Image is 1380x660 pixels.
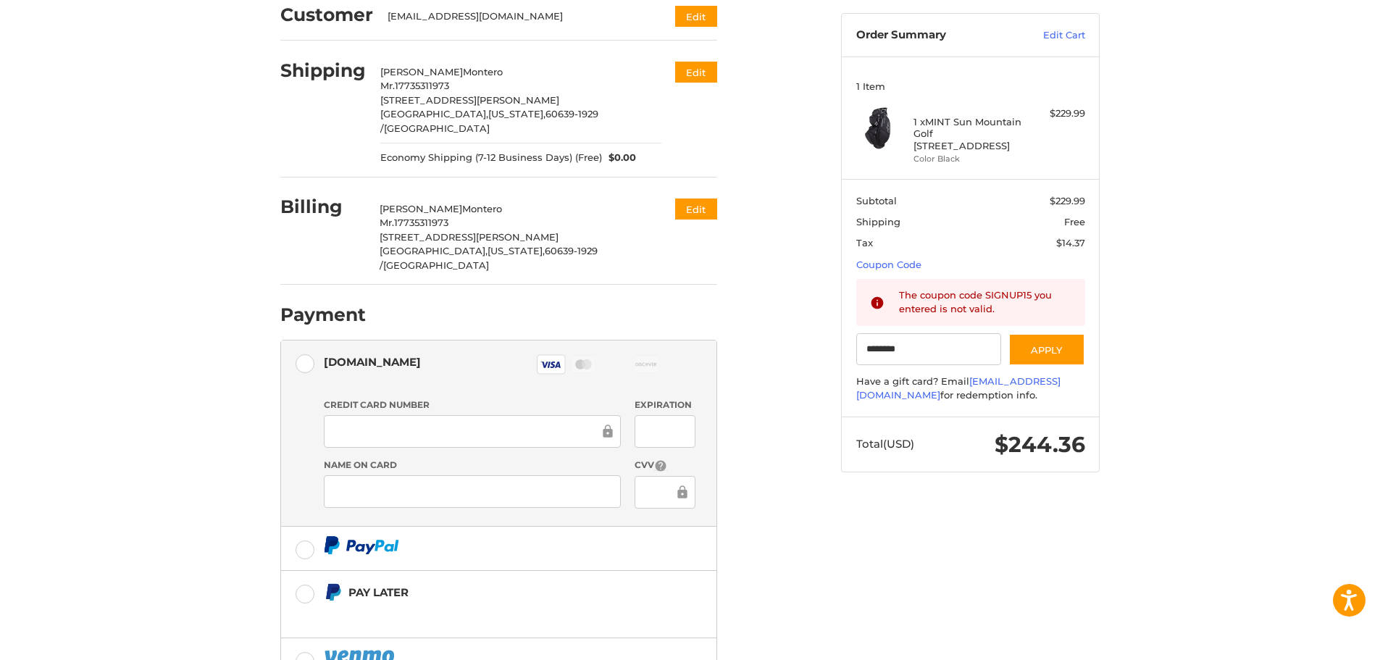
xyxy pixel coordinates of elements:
div: Have a gift card? Email for redemption info. [856,375,1085,403]
span: $229.99 [1050,195,1085,206]
h2: Billing [280,196,365,218]
span: 17735311973 [394,217,448,228]
h3: Order Summary [856,28,1012,43]
span: [PERSON_NAME] [380,203,462,214]
div: $229.99 [1028,106,1085,121]
span: [GEOGRAPHIC_DATA] [383,259,489,271]
a: Edit Cart [1012,28,1085,43]
h2: Payment [280,304,366,326]
span: [PERSON_NAME] [380,66,463,78]
span: [US_STATE], [488,108,545,120]
label: Credit Card Number [324,398,621,412]
label: Expiration [635,398,695,412]
a: Coupon Code [856,259,921,270]
span: [GEOGRAPHIC_DATA], [380,108,488,120]
label: CVV [635,459,695,472]
div: The coupon code SIGNUP15 you entered is not valid. [899,288,1071,317]
span: [STREET_ADDRESS][PERSON_NAME] [380,231,559,243]
span: 60639-1929 / [380,245,598,271]
h2: Shipping [280,59,366,82]
div: Pay Later [348,580,626,604]
button: Edit [675,199,717,220]
img: Pay Later icon [324,583,342,601]
span: Total (USD) [856,437,914,451]
h2: Customer [280,4,373,26]
span: $14.37 [1056,237,1085,248]
span: [US_STATE], [488,245,545,256]
span: Montero [462,203,502,214]
span: Mr. [380,80,395,91]
span: Mr. [380,217,394,228]
span: Shipping [856,216,900,227]
iframe: To enrich screen reader interactions, please activate Accessibility in Grammarly extension settings [334,423,600,440]
h4: 1 x MINT Sun Mountain Golf [STREET_ADDRESS] [913,116,1024,151]
span: Tax [856,237,873,248]
span: Montero [463,66,503,78]
iframe: Google Customer Reviews [1260,621,1380,660]
span: [STREET_ADDRESS][PERSON_NAME] [380,94,559,106]
span: Economy Shipping (7-12 Business Days) (Free) [380,151,602,165]
span: Free [1064,216,1085,227]
iframe: To enrich screen reader interactions, please activate Accessibility in Grammarly extension settings [645,484,674,501]
div: [DOMAIN_NAME] [324,350,421,374]
button: Edit [675,6,717,27]
span: 60639-1929 / [380,108,598,134]
div: [EMAIL_ADDRESS][DOMAIN_NAME] [388,9,648,24]
input: Gift Certificate or Coupon Code [856,333,1002,366]
span: Subtotal [856,195,897,206]
iframe: PayPal Message 2 [324,607,627,620]
span: $244.36 [995,431,1085,458]
li: Color Black [913,153,1024,165]
button: Apply [1008,333,1085,366]
span: [GEOGRAPHIC_DATA], [380,245,488,256]
span: 17735311973 [395,80,449,91]
span: $0.00 [602,151,637,165]
h3: 1 Item [856,80,1085,92]
label: Name on Card [324,459,621,472]
button: Edit [675,62,717,83]
img: PayPal icon [324,536,399,554]
span: [GEOGRAPHIC_DATA] [384,122,490,134]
